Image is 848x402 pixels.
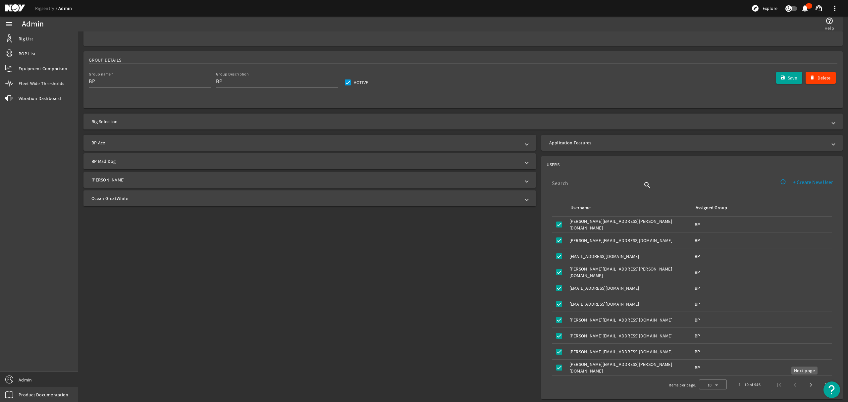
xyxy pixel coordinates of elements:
[788,176,838,188] button: + Create New User
[5,94,13,102] mat-icon: vibration
[83,172,536,188] mat-expansion-panel-header: [PERSON_NAME]
[739,381,761,388] div: 1 – 10 of 946
[89,72,111,77] mat-label: Group name
[695,317,829,323] div: BP
[5,20,13,28] mat-icon: menu
[569,317,689,323] div: [PERSON_NAME][EMAIL_ADDRESS][DOMAIN_NAME]
[695,364,829,371] div: BP
[22,21,44,27] div: Admin
[827,0,843,16] button: more_vert
[569,348,689,355] div: [PERSON_NAME][EMAIL_ADDRESS][DOMAIN_NAME]
[19,377,32,383] span: Admin
[569,332,689,339] div: [PERSON_NAME][EMAIL_ADDRESS][DOMAIN_NAME]
[793,179,833,186] span: + Create New User
[91,195,520,202] mat-panel-title: Ocean GreatWhite
[19,95,61,102] span: Vibration Dashboard
[19,65,67,72] span: Equipment Comparison
[541,135,843,151] mat-expansion-panel-header: Application Features
[776,72,803,84] button: Save
[569,204,687,212] div: Username
[780,179,786,185] mat-icon: info_outline
[643,181,651,189] i: search
[83,153,536,169] mat-expansion-panel-header: BP Mad Dog
[695,332,829,339] div: BP
[763,5,777,12] span: Explore
[547,161,559,168] span: USERS
[549,139,827,146] mat-panel-title: Application Features
[569,361,689,374] div: [PERSON_NAME][EMAIL_ADDRESS][PERSON_NAME][DOMAIN_NAME]
[695,237,829,244] div: BP
[819,377,835,393] button: Last page
[695,285,829,291] div: BP
[806,72,836,84] button: Delete
[19,80,64,87] span: Fleet Wide Thresholds
[83,135,536,151] mat-expansion-panel-header: BP Ace
[19,391,68,398] span: Product Documentation
[83,190,536,206] mat-expansion-panel-header: Ocean GreatWhite
[569,237,689,244] div: [PERSON_NAME][EMAIL_ADDRESS][DOMAIN_NAME]
[695,221,829,228] div: BP
[801,4,809,12] mat-icon: notifications
[91,158,520,165] mat-panel-title: BP Mad Dog
[696,204,727,212] div: Assigned Group
[569,266,689,279] div: [PERSON_NAME][EMAIL_ADDRESS][PERSON_NAME][DOMAIN_NAME]
[19,35,33,42] span: Rig List
[552,179,642,187] input: Search
[91,139,520,146] mat-panel-title: BP Ace
[569,285,689,291] div: [EMAIL_ADDRESS][DOMAIN_NAME]
[91,118,827,125] mat-panel-title: Rig Selection
[695,348,829,355] div: BP
[352,79,368,86] label: Active
[216,72,249,77] mat-label: Group Description
[570,204,591,212] div: Username
[669,382,696,388] div: Items per page:
[91,176,520,183] mat-panel-title: [PERSON_NAME]
[824,25,834,31] span: Help
[83,114,843,129] mat-expansion-panel-header: Rig Selection
[803,377,819,393] button: Next page
[19,50,35,57] span: BOP List
[695,301,829,307] div: BP
[815,4,823,12] mat-icon: support_agent
[788,75,797,81] span: Save
[569,253,689,260] div: [EMAIL_ADDRESS][DOMAIN_NAME]
[58,5,72,12] a: Admin
[825,17,833,25] mat-icon: help_outline
[695,253,829,260] div: BP
[823,381,840,398] button: Open Resource Center
[695,269,829,276] div: BP
[818,75,830,81] span: Delete
[569,218,689,231] div: [PERSON_NAME][EMAIL_ADDRESS][PERSON_NAME][DOMAIN_NAME]
[35,5,58,11] a: Rigsentry
[89,57,121,63] span: Group Details
[569,301,689,307] div: [EMAIL_ADDRESS][DOMAIN_NAME]
[751,4,759,12] mat-icon: explore
[749,3,780,14] button: Explore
